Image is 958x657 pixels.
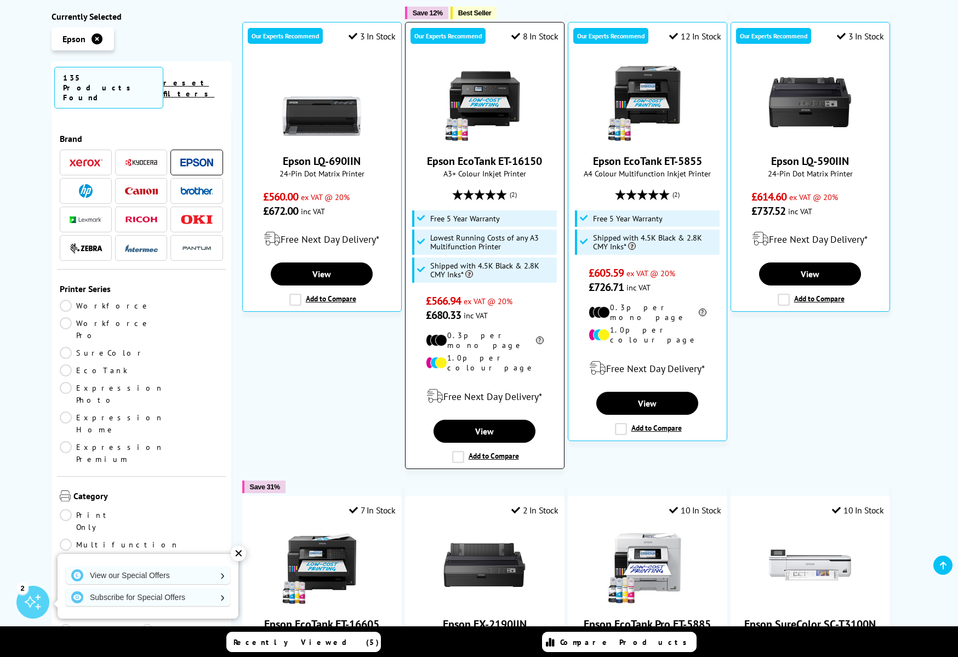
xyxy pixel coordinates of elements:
a: Expression Photo [60,382,164,406]
div: modal_delivery [248,224,396,254]
a: Print Only [60,509,141,533]
span: Save 12% [413,9,443,17]
a: Epson EcoTank Pro ET-5885 [584,617,711,631]
span: Category [73,490,223,504]
span: inc VAT [626,282,651,293]
button: Save 12% [405,7,448,19]
span: inc VAT [301,206,325,216]
img: Epson EcoTank ET-16605 [281,524,363,606]
img: Zebra [70,243,102,254]
div: ✕ [231,546,246,561]
div: 8 In Stock [511,31,558,42]
img: Pantum [180,242,213,255]
a: View [759,262,861,285]
span: 135 Products Found [54,67,163,108]
span: (2) [672,184,680,205]
a: View our Special Offers [66,567,230,584]
div: 10 In Stock [832,505,883,516]
img: Canon [125,187,158,195]
span: Epson [62,33,85,44]
a: Epson SureColor SC-T3100N [769,597,851,608]
a: Kyocera [125,156,158,169]
div: Our Experts Recommend [573,28,648,44]
span: Lowest Running Costs of any A3 Multifunction Printer [430,233,554,251]
span: £560.00 [263,190,299,204]
a: Zebra [70,241,102,255]
span: £680.33 [426,308,461,322]
span: £726.71 [589,280,624,294]
a: Epson FX-2190IIN [443,597,526,608]
img: Intermec [125,244,158,252]
a: Epson LQ-690IIN [281,134,363,145]
span: Best Seller [458,9,492,17]
span: inc VAT [464,310,488,321]
a: Epson EcoTank Pro ET-5885 [606,597,688,608]
a: View [596,392,698,415]
a: Expression Home [60,412,164,436]
img: Epson LQ-590IIN [769,61,851,143]
span: A4 Colour Multifunction Inkjet Printer [574,168,721,179]
span: inc VAT [788,206,812,216]
a: Expression Premium [60,441,164,465]
a: OKI [180,213,213,226]
img: Epson SureColor SC-T3100N [769,524,851,606]
a: Epson LQ-690IIN [283,154,361,168]
span: Compare Products [560,637,693,647]
button: Best Seller [451,7,497,19]
label: Add to Compare [452,451,519,463]
label: Add to Compare [615,423,682,435]
img: Xerox [70,159,102,167]
img: Epson [180,158,213,167]
span: Recently Viewed (5) [233,637,379,647]
span: ex VAT @ 20% [789,192,838,202]
a: Epson LQ-590IIN [769,134,851,145]
a: View [434,420,535,443]
img: Kyocera [125,158,158,167]
span: Shipped with 4.5K Black & 2.8K CMY Inks* [430,261,554,279]
div: Our Experts Recommend [410,28,486,44]
span: Brand [60,133,223,144]
a: A3 [141,624,223,636]
span: 24-Pin Dot Matrix Printer [248,168,396,179]
li: 1.0p per colour page [589,325,706,345]
a: Brother [180,184,213,198]
img: Brother [180,187,213,195]
a: Intermec [125,241,158,255]
a: EcoTank [60,364,141,376]
div: modal_delivery [737,224,884,254]
div: Our Experts Recommend [736,28,811,44]
a: Epson EcoTank ET-16150 [427,154,542,168]
img: Epson FX-2190IIN [443,524,526,606]
img: Ricoh [125,216,158,222]
label: Add to Compare [289,294,356,306]
div: Currently Selected [52,11,231,22]
div: 3 In Stock [837,31,884,42]
label: Add to Compare [778,294,845,306]
a: Ricoh [125,213,158,226]
img: OKI [180,215,213,224]
span: Free 5 Year Warranty [430,214,500,223]
a: Workforce Pro [60,317,151,341]
a: Workforce [60,300,151,312]
a: Subscribe for Special Offers [66,589,230,606]
span: Save 31% [250,483,280,491]
span: £737.52 [751,204,786,218]
div: modal_delivery [411,381,558,412]
a: View [271,262,373,285]
a: SureColor [60,347,145,359]
span: A3+ Colour Inkjet Printer [411,168,558,179]
img: Category [60,490,71,501]
a: Epson EcoTank ET-16150 [443,134,526,145]
a: Epson EcoTank ET-16605 [281,597,363,608]
div: modal_delivery [574,353,721,384]
a: Canon [125,184,158,198]
li: 1.0p per colour page [426,353,544,373]
span: Printer Series [60,283,223,294]
span: ex VAT @ 20% [301,192,350,202]
img: HP [79,184,93,198]
a: Compare Products [542,632,697,652]
span: £605.59 [589,266,624,280]
a: Epson LQ-590IIN [771,154,849,168]
img: Epson EcoTank ET-16150 [443,61,526,143]
a: Lexmark [70,213,102,226]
